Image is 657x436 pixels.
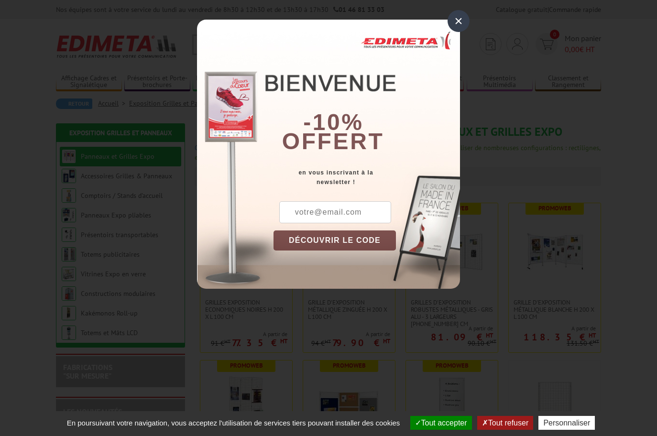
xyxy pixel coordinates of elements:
button: Tout refuser [477,416,533,430]
span: En poursuivant votre navigation, vous acceptez l'utilisation de services tiers pouvant installer ... [62,419,405,427]
b: -10% [303,109,363,135]
input: votre@email.com [279,201,391,223]
button: Personnaliser (fenêtre modale) [538,416,595,430]
button: DÉCOUVRIR LE CODE [274,230,396,251]
div: en vous inscrivant à la newsletter ! [274,168,460,187]
button: Tout accepter [410,416,472,430]
div: × [448,10,470,32]
font: offert [282,129,384,154]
